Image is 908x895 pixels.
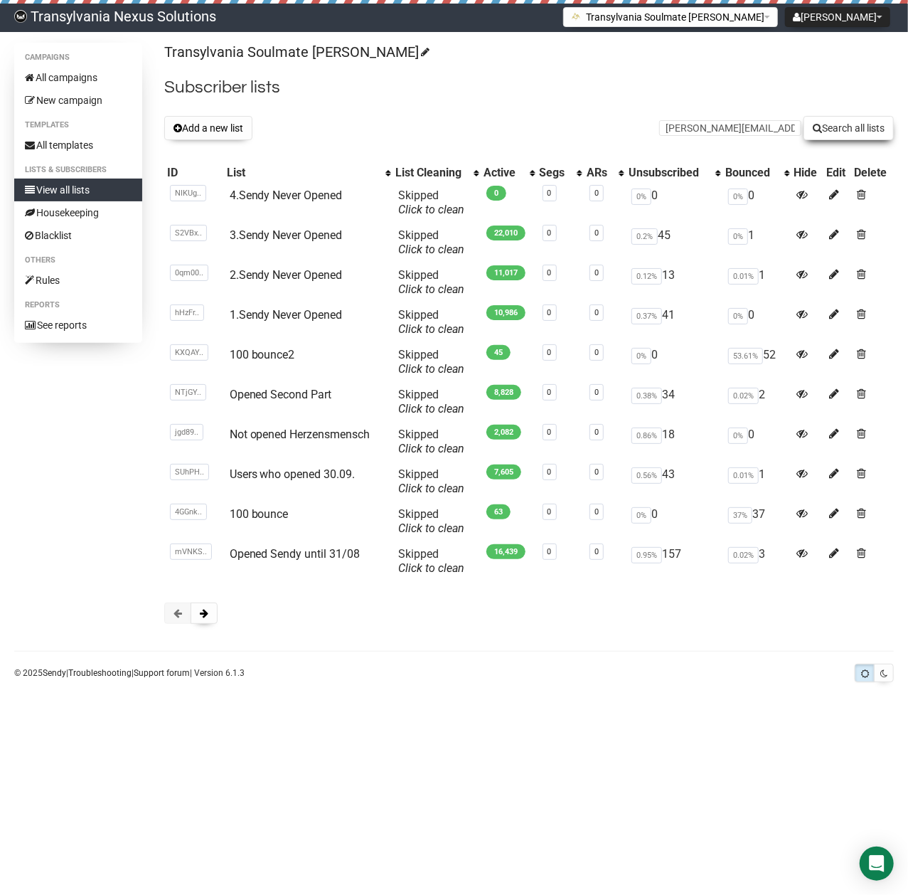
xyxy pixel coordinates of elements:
[626,263,722,302] td: 13
[631,547,662,563] span: 0.95%
[722,342,791,382] td: 52
[728,428,748,444] span: 0%
[486,544,525,559] span: 16,439
[728,228,748,245] span: 0%
[14,179,142,201] a: View all lists
[722,422,791,462] td: 0
[170,424,203,440] span: jgd89..
[230,467,356,481] a: Users who opened 30.09.
[728,308,748,324] span: 0%
[548,547,552,556] a: 0
[722,382,791,422] td: 2
[540,166,570,180] div: Segs
[170,185,206,201] span: NIKUg..
[785,7,890,27] button: [PERSON_NAME]
[486,385,521,400] span: 8,828
[548,507,552,517] a: 0
[398,442,464,455] a: Click to clean
[803,116,894,140] button: Search all lists
[398,282,464,296] a: Click to clean
[722,223,791,263] td: 1
[14,665,245,681] p: © 2025 | | | Version 6.1.3
[398,482,464,495] a: Click to clean
[626,382,722,422] td: 34
[486,504,511,519] span: 63
[826,166,848,180] div: Edit
[548,228,552,238] a: 0
[14,252,142,269] li: Others
[486,465,521,480] span: 7,605
[626,422,722,462] td: 18
[791,163,823,183] th: Hide: No sort applied, sorting is disabled
[631,308,662,324] span: 0.37%
[722,302,791,342] td: 0
[164,116,252,140] button: Add a new list
[170,344,208,361] span: KXQAY..
[398,189,464,216] span: Skipped
[170,544,212,560] span: mVNKS..
[860,847,894,881] div: Open Intercom Messenger
[631,507,651,524] span: 0%
[230,268,343,282] a: 2.Sendy Never Opened
[14,49,142,66] li: Campaigns
[398,348,464,376] span: Skipped
[851,163,894,183] th: Delete: No sort applied, sorting is disabled
[14,66,142,89] a: All campaigns
[626,223,722,263] td: 45
[14,297,142,314] li: Reports
[230,348,295,361] a: 100 bounce2
[398,467,464,495] span: Skipped
[722,163,791,183] th: Bounced: No sort applied, activate to apply an ascending sort
[594,467,599,477] a: 0
[563,7,778,27] button: Transylvania Soulmate [PERSON_NAME]
[164,163,223,183] th: ID: No sort applied, sorting is disabled
[486,265,525,280] span: 11,017
[722,462,791,502] td: 1
[164,43,427,60] a: Transylvania Soulmate [PERSON_NAME]
[626,462,722,502] td: 43
[537,163,584,183] th: Segs: No sort applied, activate to apply an ascending sort
[14,89,142,112] a: New campaign
[631,268,662,285] span: 0.12%
[398,203,464,216] a: Click to clean
[631,228,658,245] span: 0.2%
[167,166,220,180] div: ID
[626,342,722,382] td: 0
[134,668,190,678] a: Support forum
[594,268,599,277] a: 0
[170,464,209,480] span: SUhPH..
[398,507,464,535] span: Skipped
[14,201,142,224] a: Housekeeping
[170,304,204,321] span: hHzFr..
[631,189,651,205] span: 0%
[587,166,611,180] div: ARs
[631,428,662,444] span: 0.86%
[794,166,821,180] div: Hide
[631,348,651,364] span: 0%
[722,183,791,223] td: 0
[170,504,207,520] span: 4GGnk..
[230,428,370,441] a: Not opened Herzensmensch
[571,11,582,22] img: 1.png
[722,263,791,302] td: 1
[548,428,552,437] a: 0
[14,224,142,247] a: Blacklist
[548,348,552,357] a: 0
[594,507,599,517] a: 0
[170,225,207,241] span: S2VBx..
[398,243,464,256] a: Click to clean
[486,305,525,320] span: 10,986
[398,402,464,415] a: Click to clean
[728,547,759,563] span: 0.02%
[170,384,206,401] span: NTjGY..
[722,541,791,581] td: 3
[398,547,464,575] span: Skipped
[548,189,552,198] a: 0
[486,186,506,201] span: 0
[230,507,289,521] a: 100 bounce
[14,314,142,337] a: See reports
[728,507,752,524] span: 37%
[230,308,343,322] a: 1.Sendy Never Opened
[486,226,525,240] span: 22,010
[224,163,392,183] th: List: No sort applied, activate to apply an ascending sort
